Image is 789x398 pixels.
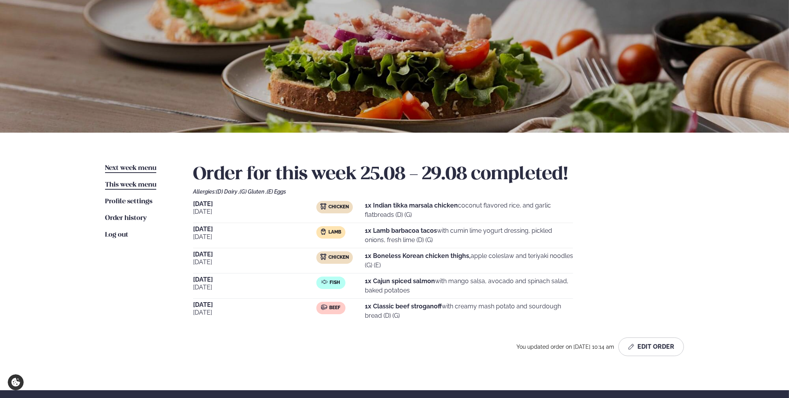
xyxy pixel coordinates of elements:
a: This week menu [105,180,156,190]
img: beef.svg [321,304,327,310]
div: Allergies: [193,189,684,195]
span: Log out [105,232,128,238]
span: Lamb [328,229,341,235]
span: [DATE] [193,277,316,283]
span: Beef [329,305,340,311]
span: Order history [105,215,147,221]
a: Profile settings [105,197,152,206]
button: Edit Order [618,337,684,356]
span: [DATE] [193,251,316,258]
img: Lamb.svg [320,228,326,235]
span: Chicken [328,204,349,210]
span: (D) Dairy , [216,189,240,195]
span: Profile settings [105,198,152,205]
strong: 1x Lamb barbacoa tacos [365,227,437,234]
a: Order history [105,214,147,223]
span: [DATE] [193,308,316,317]
span: Fish [330,280,340,286]
span: [DATE] [193,226,316,232]
span: [DATE] [193,232,316,242]
span: This week menu [105,182,156,188]
span: Chicken [328,254,349,261]
span: Next week menu [105,165,156,171]
span: [DATE] [193,258,316,267]
p: with cumin lime yogurt dressing, pickled onions, fresh lime (D) (G) [365,226,573,245]
a: Next week menu [105,164,156,173]
span: (G) Gluten , [240,189,267,195]
p: coconut flavored rice, and garlic flatbreads (D) (G) [365,201,573,220]
span: You updated order on [DATE] 10:14 am [516,344,615,350]
a: Log out [105,230,128,240]
img: fish.svg [321,279,328,285]
img: chicken.svg [320,203,326,209]
strong: 1x Boneless Korean chicken thighs, [365,252,471,260]
span: [DATE] [193,302,316,308]
p: with creamy mash potato and sourdough bread (D) (G) [365,302,573,320]
span: [DATE] [193,283,316,292]
p: apple coleslaw and teriyaki noodles (G) (E) [365,251,573,270]
span: [DATE] [193,207,316,216]
strong: 1x Cajun spiced salmon [365,277,435,285]
h2: Order for this week 25.08 - 29.08 completed! [193,164,684,185]
span: (E) Eggs [267,189,286,195]
strong: 1x Indian tikka marsala chicken [365,202,458,209]
img: chicken.svg [320,254,326,260]
span: [DATE] [193,201,316,207]
p: with mango salsa, avocado and spinach salad, baked potatoes [365,277,573,295]
a: Cookie settings [8,374,24,390]
strong: 1x Classic beef stroganoff [365,303,442,310]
